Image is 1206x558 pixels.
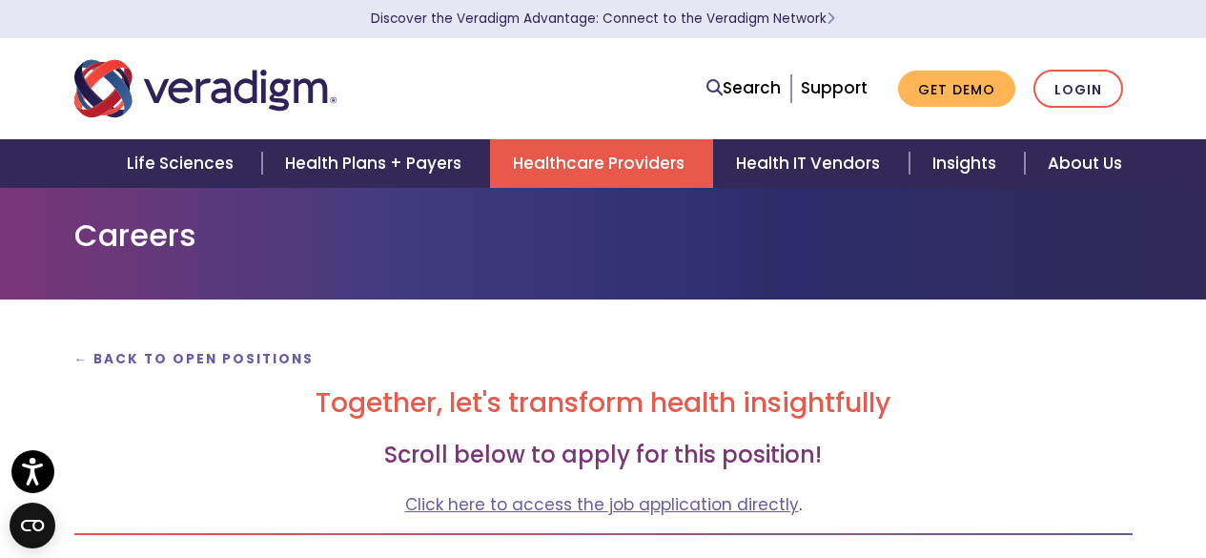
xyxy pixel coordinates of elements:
[490,139,713,188] a: Healthcare Providers
[713,139,909,188] a: Health IT Vendors
[104,139,262,188] a: Life Sciences
[1025,139,1145,188] a: About Us
[910,139,1025,188] a: Insights
[10,503,55,548] button: Open CMP widget
[74,57,337,120] img: Veradigm logo
[405,493,799,516] a: Click here to access the job application directly
[74,442,1133,469] h3: Scroll below to apply for this position!
[74,217,1133,254] h1: Careers
[840,421,1183,535] iframe: Drift Chat Widget
[74,492,1133,518] p: .
[827,10,835,28] span: Learn More
[74,350,315,368] a: ← Back to Open Positions
[706,75,781,101] a: Search
[801,76,868,99] a: Support
[1033,70,1123,109] a: Login
[74,387,1133,420] h2: Together, let's transform health insightfully
[898,71,1015,108] a: Get Demo
[262,139,490,188] a: Health Plans + Payers
[371,10,835,28] a: Discover the Veradigm Advantage: Connect to the Veradigm NetworkLearn More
